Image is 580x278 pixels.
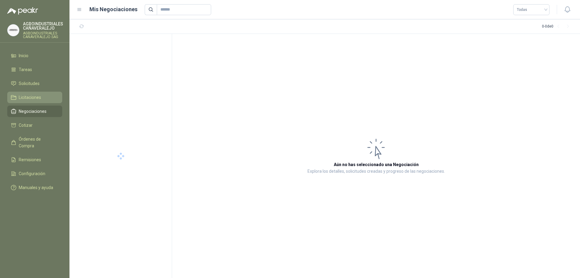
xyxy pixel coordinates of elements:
p: AGROINDUSTRIALES CAÑAVERALEJO [23,22,63,30]
a: Licitaciones [7,92,62,103]
span: Todas [517,5,546,14]
p: AGROINDUSTRIALES CAÑAVERALEJO SAS [23,31,63,39]
span: Tareas [19,66,32,73]
a: Manuales y ayuda [7,182,62,193]
span: Solicitudes [19,80,40,87]
a: Órdenes de Compra [7,133,62,152]
span: Manuales y ayuda [19,184,53,191]
a: Configuración [7,168,62,179]
span: Remisiones [19,156,41,163]
span: Negociaciones [19,108,47,115]
a: Solicitudes [7,78,62,89]
a: Inicio [7,50,62,61]
h3: Aún no has seleccionado una Negociación [334,161,419,168]
h1: Mis Negociaciones [89,5,137,14]
img: Company Logo [8,25,19,36]
div: 0 - 0 de 0 [542,22,573,31]
span: Cotizar [19,122,33,129]
a: Negociaciones [7,106,62,117]
img: Logo peakr [7,7,38,15]
span: Configuración [19,170,45,177]
a: Tareas [7,64,62,75]
span: Inicio [19,52,28,59]
a: Cotizar [7,119,62,131]
span: Licitaciones [19,94,41,101]
span: Órdenes de Compra [19,136,56,149]
a: Remisiones [7,154,62,165]
p: Explora los detalles, solicitudes creadas y progreso de las negociaciones. [308,168,445,175]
